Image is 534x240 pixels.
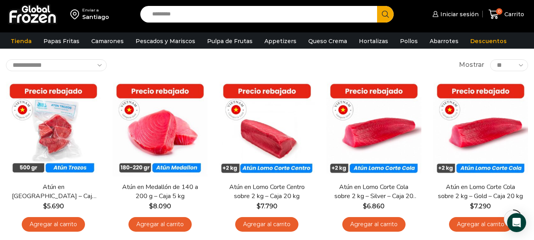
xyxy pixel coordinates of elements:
[507,213,526,232] div: Open Intercom Messenger
[235,217,298,232] a: Agregar al carrito: “Atún en Lomo Corte Centro sobre 2 kg - Caja 20 kg”
[117,183,203,201] a: Atún en Medallón de 140 a 200 g – Caja 5 kg
[426,34,462,49] a: Abarrotes
[377,6,394,23] button: Search button
[331,183,417,201] a: Atún en Lomo Corte Cola sobre 2 kg – Silver – Caja 20 kg
[470,202,474,210] span: $
[82,8,109,13] div: Enviar a
[355,34,392,49] a: Hortalizas
[470,202,491,210] bdi: 7.290
[487,5,526,24] a: 0 Carrito
[496,8,502,15] span: 0
[363,202,385,210] bdi: 6.860
[6,59,107,71] select: Pedido de la tienda
[149,202,153,210] span: $
[257,202,277,210] bdi: 7.790
[7,34,36,49] a: Tienda
[396,34,422,49] a: Pollos
[224,183,309,201] a: Atún en Lomo Corte Centro sobre 2 kg – Caja 20 kg
[430,6,479,22] a: Iniciar sesión
[466,34,511,49] a: Descuentos
[149,202,171,210] bdi: 8.090
[449,217,512,232] a: Agregar al carrito: “Atún en Lomo Corte Cola sobre 2 kg - Gold – Caja 20 kg”
[363,202,367,210] span: $
[82,13,109,21] div: Santiago
[459,60,484,70] span: Mostrar
[132,34,199,49] a: Pescados y Mariscos
[257,202,260,210] span: $
[438,183,523,201] a: Atún en Lomo Corte Cola sobre 2 kg – Gold – Caja 20 kg
[260,34,300,49] a: Appetizers
[438,10,479,18] span: Iniciar sesión
[40,34,83,49] a: Papas Fritas
[203,34,257,49] a: Pulpa de Frutas
[502,10,524,18] span: Carrito
[342,217,406,232] a: Agregar al carrito: “Atún en Lomo Corte Cola sobre 2 kg - Silver - Caja 20 kg”
[87,34,128,49] a: Camarones
[128,217,192,232] a: Agregar al carrito: “Atún en Medallón de 140 a 200 g - Caja 5 kg”
[304,34,351,49] a: Queso Crema
[43,202,64,210] bdi: 5.690
[22,217,85,232] a: Agregar al carrito: “Atún en Trozos - Caja 10 kg”
[70,8,82,21] img: address-field-icon.svg
[11,183,96,201] a: Atún en [GEOGRAPHIC_DATA] – Caja 10 kg
[43,202,47,210] span: $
